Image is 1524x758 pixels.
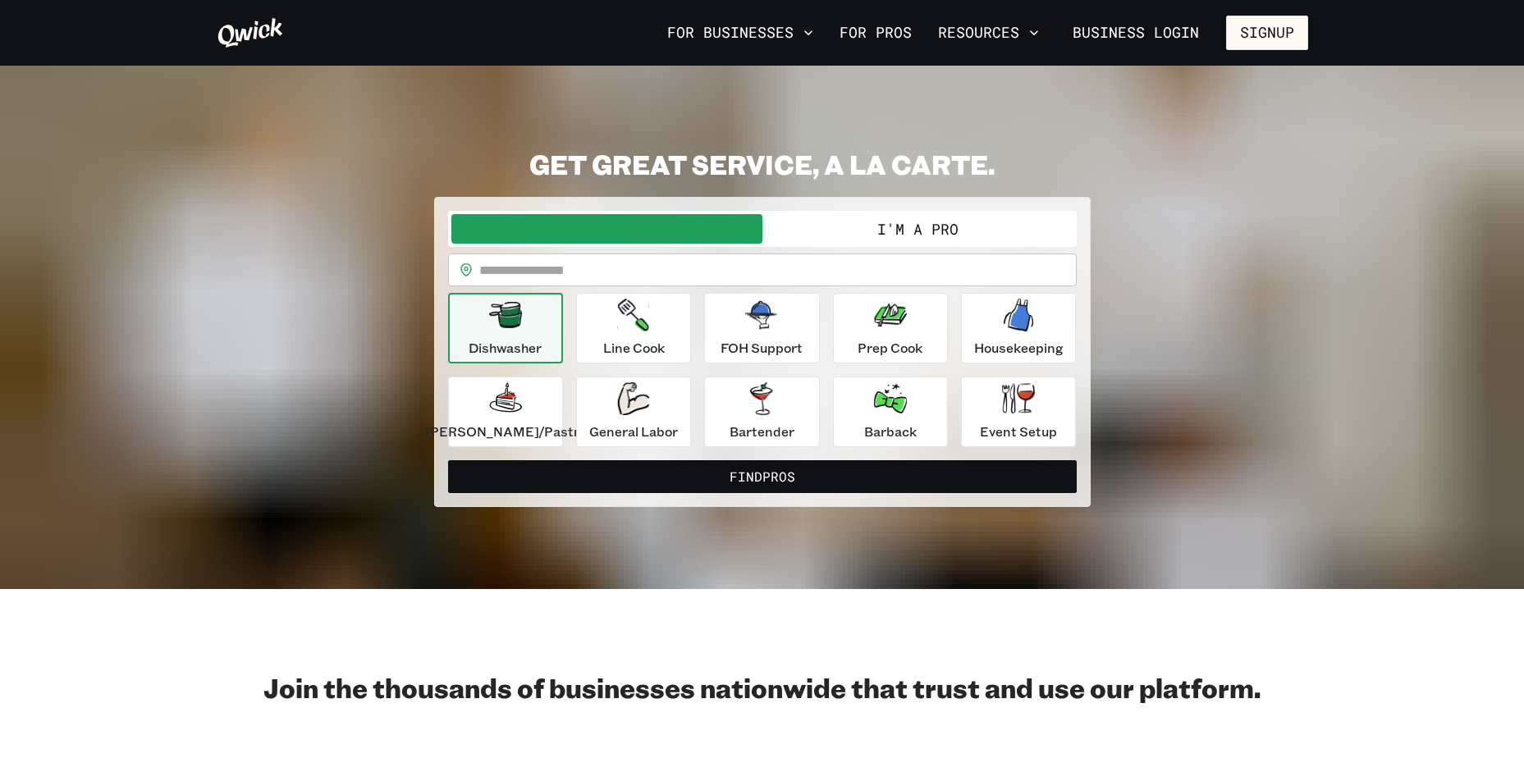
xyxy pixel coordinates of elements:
button: I'm a Business [451,214,762,244]
a: Business Login [1059,16,1213,50]
a: For Pros [833,19,918,47]
button: [PERSON_NAME]/Pastry [448,377,563,447]
h2: Join the thousands of businesses nationwide that trust and use our platform. [217,671,1308,704]
h2: GET GREAT SERVICE, A LA CARTE. [434,148,1091,180]
button: Housekeeping [961,293,1076,363]
button: Bartender [704,377,819,447]
button: FindPros [448,460,1077,493]
button: General Labor [576,377,691,447]
p: Housekeeping [974,338,1064,358]
button: Prep Cook [833,293,948,363]
button: Barback [833,377,948,447]
button: Event Setup [961,377,1076,447]
button: Signup [1226,16,1308,50]
p: Bartender [730,422,794,441]
button: FOH Support [704,293,819,363]
button: Dishwasher [448,293,563,363]
p: Dishwasher [469,338,542,358]
p: [PERSON_NAME]/Pastry [425,422,586,441]
p: Event Setup [980,422,1057,441]
button: For Businesses [661,19,820,47]
button: Line Cook [576,293,691,363]
p: Barback [864,422,917,441]
p: General Labor [589,422,678,441]
p: Prep Cook [858,338,922,358]
button: I'm a Pro [762,214,1073,244]
button: Resources [931,19,1046,47]
p: FOH Support [721,338,803,358]
p: Line Cook [603,338,665,358]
